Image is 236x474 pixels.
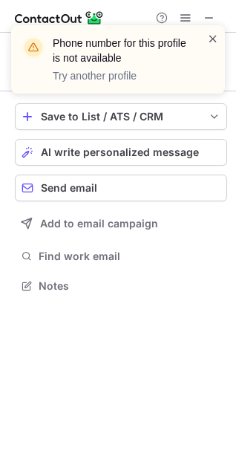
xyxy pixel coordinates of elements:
img: warning [22,36,45,59]
span: Find work email [39,250,221,263]
header: Phone number for this profile is not available [53,36,189,65]
p: Try another profile [53,68,189,83]
span: AI write personalized message [41,146,199,158]
button: AI write personalized message [15,139,227,166]
button: Notes [15,276,227,296]
button: Send email [15,175,227,201]
span: Notes [39,279,221,293]
img: ContactOut v5.3.10 [15,9,104,27]
span: Send email [41,182,97,194]
button: Add to email campaign [15,210,227,237]
button: Find work email [15,246,227,267]
span: Add to email campaign [40,218,158,230]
